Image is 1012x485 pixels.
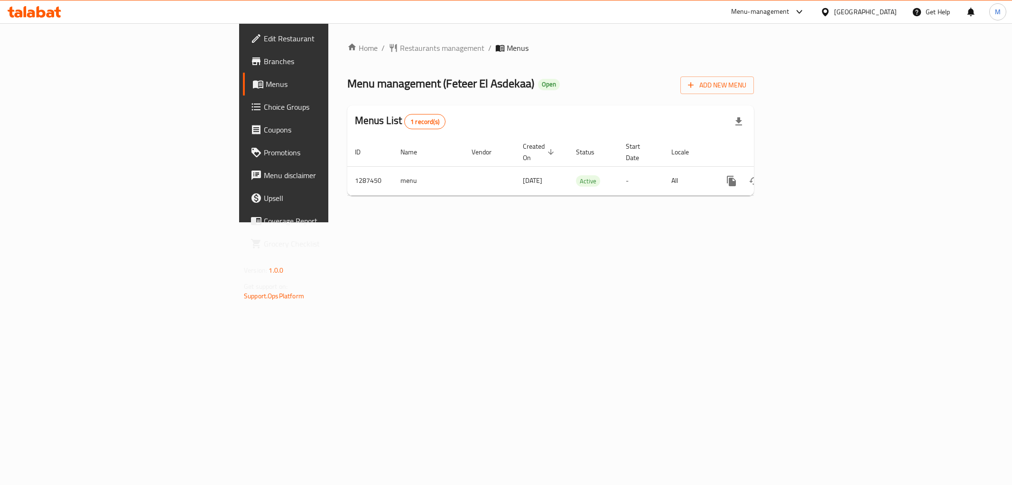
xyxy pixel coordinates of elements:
[472,146,504,158] span: Vendor
[243,209,408,232] a: Coverage Report
[264,101,400,113] span: Choice Groups
[389,42,484,54] a: Restaurants management
[244,290,304,302] a: Support.OpsPlatform
[400,146,429,158] span: Name
[523,174,542,187] span: [DATE]
[264,56,400,67] span: Branches
[244,280,288,293] span: Get support on:
[264,147,400,158] span: Promotions
[664,166,713,195] td: All
[347,138,819,196] table: enhanced table
[404,114,446,129] div: Total records count
[834,7,897,17] div: [GEOGRAPHIC_DATA]
[243,164,408,187] a: Menu disclaimer
[355,114,446,129] h2: Menus List
[243,118,408,141] a: Coupons
[244,264,267,276] span: Version:
[266,78,400,90] span: Menus
[507,42,529,54] span: Menus
[243,95,408,118] a: Choice Groups
[264,170,400,181] span: Menu disclaimer
[626,141,652,163] span: Start Date
[523,141,557,163] span: Created On
[243,232,408,255] a: Grocery Checklist
[400,42,484,54] span: Restaurants management
[347,42,754,54] nav: breadcrumb
[347,73,534,94] span: Menu management ( Feteer El Asdekaa )
[618,166,664,195] td: -
[538,79,560,90] div: Open
[264,33,400,44] span: Edit Restaurant
[264,192,400,204] span: Upsell
[576,175,600,187] div: Active
[243,27,408,50] a: Edit Restaurant
[488,42,492,54] li: /
[576,146,607,158] span: Status
[731,6,789,18] div: Menu-management
[243,73,408,95] a: Menus
[713,138,819,167] th: Actions
[671,146,701,158] span: Locale
[995,7,1001,17] span: M
[264,238,400,249] span: Grocery Checklist
[243,141,408,164] a: Promotions
[405,117,445,126] span: 1 record(s)
[538,80,560,88] span: Open
[243,187,408,209] a: Upsell
[727,110,750,133] div: Export file
[264,215,400,227] span: Coverage Report
[243,50,408,73] a: Branches
[688,79,746,91] span: Add New Menu
[269,264,283,276] span: 1.0.0
[393,166,464,195] td: menu
[355,146,373,158] span: ID
[264,124,400,135] span: Coupons
[720,170,743,192] button: more
[743,170,766,192] button: Change Status
[680,76,754,94] button: Add New Menu
[576,176,600,187] span: Active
